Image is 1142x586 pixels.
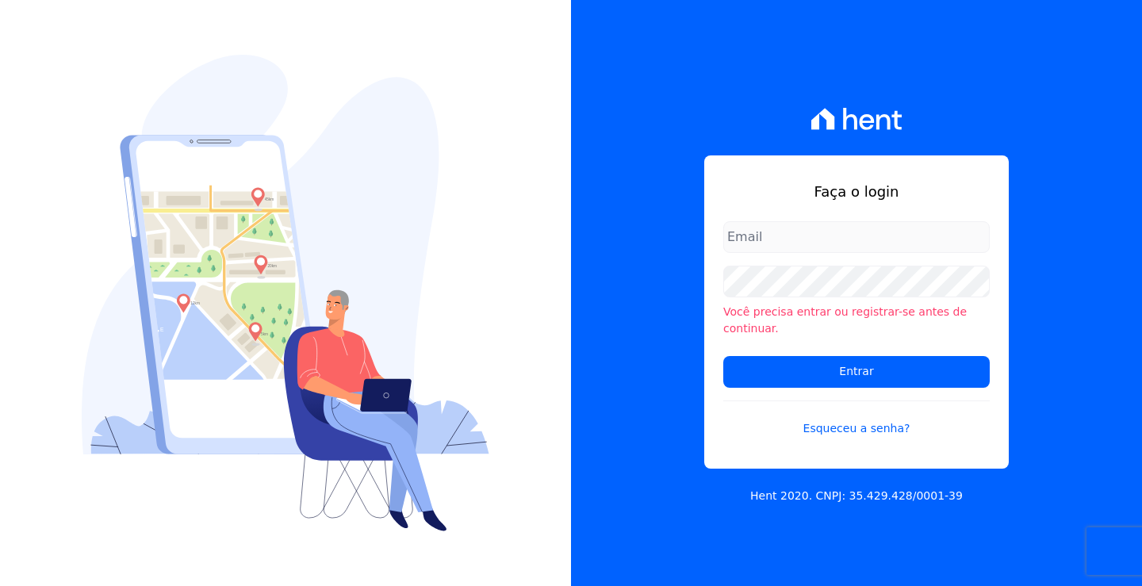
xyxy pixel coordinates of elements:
img: Login [82,55,489,531]
h1: Faça o login [723,181,990,202]
p: Hent 2020. CNPJ: 35.429.428/0001-39 [750,488,963,504]
a: Esqueceu a senha? [723,400,990,437]
input: Entrar [723,356,990,388]
input: Email [723,221,990,253]
li: Você precisa entrar ou registrar-se antes de continuar. [723,304,990,337]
